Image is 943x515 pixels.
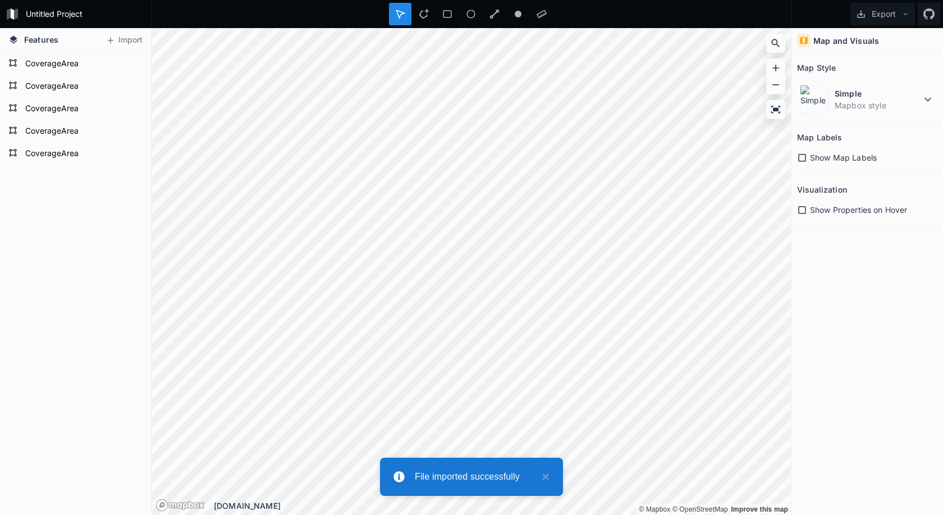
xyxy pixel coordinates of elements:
[797,59,836,76] h2: Map Style
[800,85,829,114] img: Simple
[835,88,921,99] dt: Simple
[214,500,791,512] div: [DOMAIN_NAME]
[24,34,58,45] span: Features
[155,499,205,512] a: Mapbox logo
[797,129,842,146] h2: Map Labels
[100,31,148,49] button: Import
[672,505,728,513] a: OpenStreetMap
[835,99,921,111] dd: Mapbox style
[810,152,877,163] span: Show Map Labels
[536,470,550,484] button: close
[850,3,915,25] button: Export
[813,35,879,47] h4: Map and Visuals
[415,470,536,484] div: File imported successfully
[731,505,788,513] a: Map feedback
[797,181,847,198] h2: Visualization
[639,505,670,513] a: Mapbox
[810,204,907,216] span: Show Properties on Hover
